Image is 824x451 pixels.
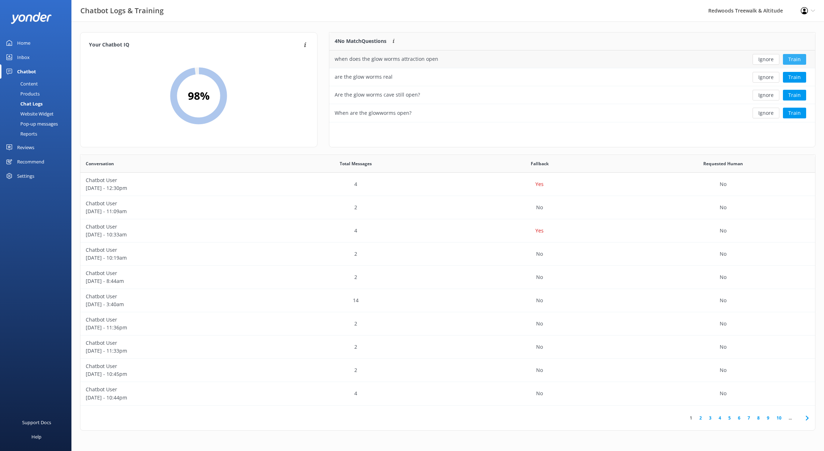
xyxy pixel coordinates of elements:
[17,140,34,155] div: Reviews
[80,173,815,405] div: grid
[86,277,259,285] p: [DATE] - 8:44am
[720,320,726,328] p: No
[720,343,726,351] p: No
[783,54,806,65] button: Train
[80,219,815,242] div: row
[354,389,357,397] p: 4
[17,155,44,169] div: Recommend
[86,246,259,254] p: Chatbot User
[86,293,259,300] p: Chatbot User
[86,339,259,347] p: Chatbot User
[4,119,71,129] a: Pop-up messages
[705,415,715,421] a: 3
[86,316,259,324] p: Chatbot User
[354,320,357,328] p: 2
[354,227,357,235] p: 4
[17,169,34,183] div: Settings
[536,273,543,281] p: No
[329,50,815,68] div: row
[536,204,543,211] p: No
[80,173,815,196] div: row
[536,343,543,351] p: No
[354,204,357,211] p: 2
[80,359,815,382] div: row
[720,250,726,258] p: No
[686,415,696,421] a: 1
[335,55,438,63] div: when does the glow worms attraction open
[354,273,357,281] p: 2
[335,91,420,99] div: Are the glow worms cave still open?
[80,312,815,335] div: row
[354,366,357,374] p: 2
[785,415,795,421] span: ...
[536,296,543,304] p: No
[86,254,259,262] p: [DATE] - 10:19am
[335,73,393,81] div: are the glow worms real
[720,227,726,235] p: No
[80,242,815,266] div: row
[4,89,40,99] div: Products
[4,89,71,99] a: Products
[734,415,744,421] a: 6
[4,99,71,109] a: Chat Logs
[703,160,743,167] span: Requested Human
[720,273,726,281] p: No
[535,227,544,235] p: Yes
[353,296,359,304] p: 14
[86,300,259,308] p: [DATE] - 3:40am
[754,415,763,421] a: 8
[720,180,726,188] p: No
[536,320,543,328] p: No
[86,160,114,167] span: Conversation
[773,415,785,421] a: 10
[17,64,36,79] div: Chatbot
[753,54,779,65] button: Ignore
[744,415,754,421] a: 7
[340,160,372,167] span: Total Messages
[354,343,357,351] p: 2
[17,36,30,50] div: Home
[86,269,259,277] p: Chatbot User
[720,389,726,397] p: No
[86,176,259,184] p: Chatbot User
[80,289,815,312] div: row
[86,394,259,402] p: [DATE] - 10:44pm
[86,386,259,393] p: Chatbot User
[329,86,815,104] div: row
[86,324,259,332] p: [DATE] - 11:36pm
[80,382,815,405] div: row
[696,415,705,421] a: 2
[86,200,259,207] p: Chatbot User
[11,12,52,24] img: yonder-white-logo.png
[725,415,734,421] a: 5
[4,129,71,139] a: Reports
[535,180,544,188] p: Yes
[720,296,726,304] p: No
[720,366,726,374] p: No
[80,335,815,359] div: row
[80,266,815,289] div: row
[86,223,259,231] p: Chatbot User
[536,366,543,374] p: No
[783,90,806,101] button: Train
[354,180,357,188] p: 4
[536,250,543,258] p: No
[86,207,259,215] p: [DATE] - 11:09am
[86,362,259,370] p: Chatbot User
[354,250,357,258] p: 2
[720,204,726,211] p: No
[4,119,58,129] div: Pop-up messages
[86,231,259,239] p: [DATE] - 10:33am
[4,99,43,109] div: Chat Logs
[17,50,30,64] div: Inbox
[4,79,38,89] div: Content
[86,370,259,378] p: [DATE] - 10:45pm
[4,129,37,139] div: Reports
[335,109,411,117] div: When are the glowworms open?
[4,79,71,89] a: Content
[536,389,543,397] p: No
[753,108,779,118] button: Ignore
[4,109,54,119] div: Website Widget
[783,72,806,83] button: Train
[753,72,779,83] button: Ignore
